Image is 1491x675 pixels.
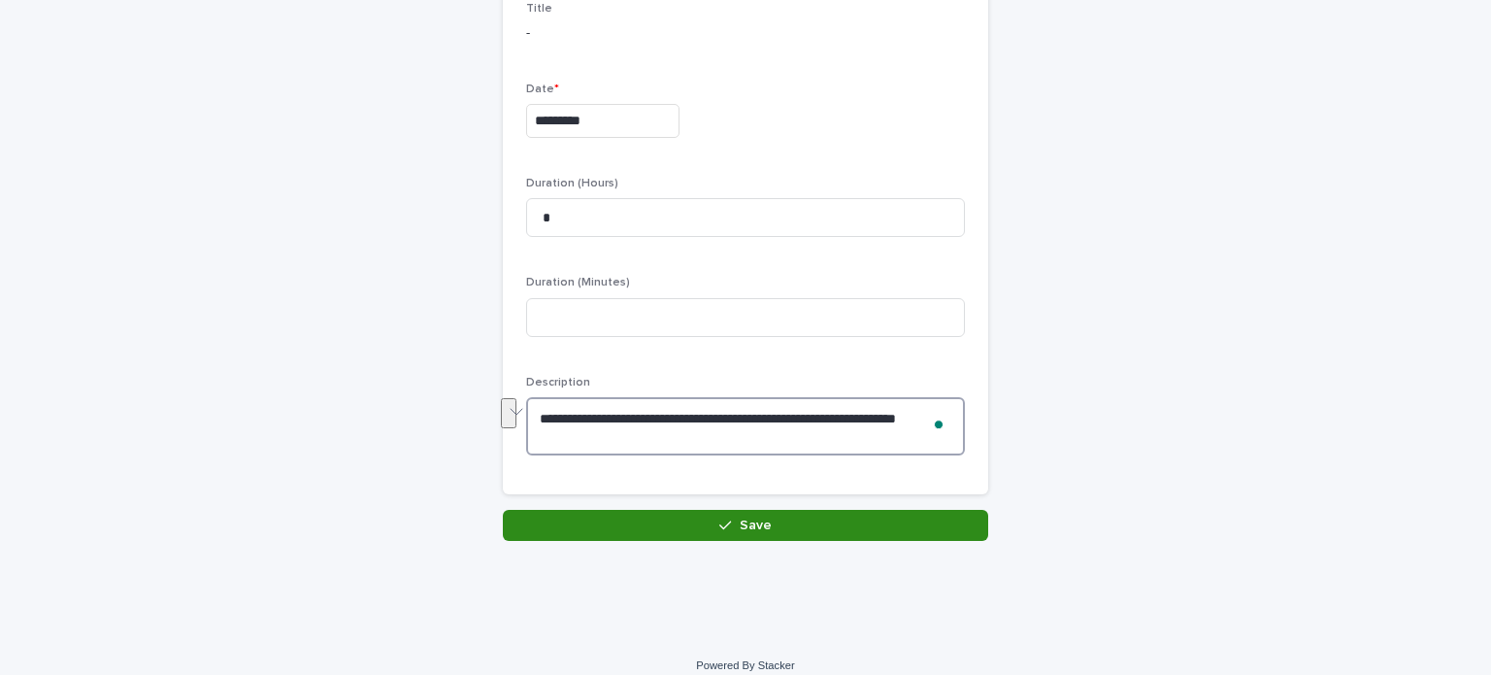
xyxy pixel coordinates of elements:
[526,84,559,95] span: Date
[526,3,552,15] span: Title
[526,377,590,388] span: Description
[503,510,988,541] button: Save
[526,277,630,288] span: Duration (Minutes)
[740,519,772,532] span: Save
[526,23,965,44] p: -
[696,659,794,671] a: Powered By Stacker
[526,178,618,189] span: Duration (Hours)
[526,397,965,456] textarea: To enrich screen reader interactions, please activate Accessibility in Grammarly extension settings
